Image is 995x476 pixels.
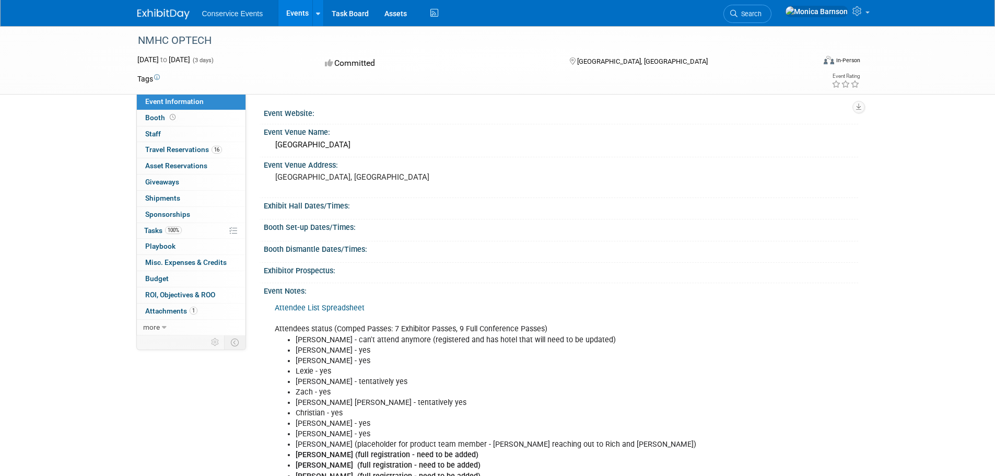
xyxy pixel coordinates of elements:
a: Budget [137,271,245,287]
div: Event Rating [832,74,860,79]
span: Sponsorships [145,210,190,218]
li: [PERSON_NAME] - yes [296,345,736,356]
span: Asset Reservations [145,161,207,170]
td: Tags [137,74,160,84]
li: [PERSON_NAME] - can't attend anymore (registered and has hotel that will need to be updated) [296,335,736,345]
span: Event Information [145,97,204,106]
span: (3 days) [192,57,214,64]
a: Event Information [137,94,245,110]
span: Booth not reserved yet [168,113,178,121]
img: Monica Barnson [785,6,848,17]
pre: [GEOGRAPHIC_DATA], [GEOGRAPHIC_DATA] [275,172,500,182]
a: Search [723,5,771,23]
a: Playbook [137,239,245,254]
li: [PERSON_NAME] (placeholder for product team member - [PERSON_NAME] reaching out to Rich and [PERS... [296,439,736,450]
td: Toggle Event Tabs [224,335,245,349]
span: Shipments [145,194,180,202]
span: [GEOGRAPHIC_DATA], [GEOGRAPHIC_DATA] [577,57,708,65]
b: [PERSON_NAME] (full registration - need to be added) [296,461,481,470]
span: Tasks [144,226,182,235]
a: Attendee List Spreadsheet [275,304,365,312]
li: Lexie - yes [296,366,736,377]
li: [PERSON_NAME] - tentatively yes [296,377,736,387]
img: Format-Inperson.png [824,56,834,64]
span: Playbook [145,242,175,250]
li: [PERSON_NAME] - yes [296,419,736,429]
div: Exhibitor Prospectus: [264,263,858,276]
span: to [159,55,169,64]
div: In-Person [836,56,860,64]
span: 1 [190,307,197,315]
li: [PERSON_NAME] - yes [296,356,736,366]
a: Misc. Expenses & Credits [137,255,245,271]
span: Budget [145,274,169,283]
a: ROI, Objectives & ROO [137,287,245,303]
span: [DATE] [DATE] [137,55,190,64]
div: Committed [322,54,553,73]
td: Personalize Event Tab Strip [206,335,225,349]
div: NMHC OPTECH [134,31,799,50]
a: Travel Reservations16 [137,142,245,158]
span: Giveaways [145,178,179,186]
a: Tasks100% [137,223,245,239]
div: Booth Dismantle Dates/Times: [264,241,858,254]
a: Staff [137,126,245,142]
a: Attachments1 [137,304,245,319]
span: Conservice Events [202,9,263,18]
div: Event Venue Name: [264,124,858,137]
div: Exhibit Hall Dates/Times: [264,198,858,211]
a: Shipments [137,191,245,206]
li: [PERSON_NAME] - yes [296,429,736,439]
div: Event Format [753,54,861,70]
li: Zach - yes [296,387,736,398]
a: more [137,320,245,335]
div: Event Notes: [264,283,858,296]
a: Sponsorships [137,207,245,223]
a: Asset Reservations [137,158,245,174]
span: Travel Reservations [145,145,222,154]
span: Misc. Expenses & Credits [145,258,227,266]
span: Staff [145,130,161,138]
span: ROI, Objectives & ROO [145,291,215,299]
span: Attachments [145,307,197,315]
div: Event Website: [264,106,858,119]
a: Booth [137,110,245,126]
span: Booth [145,113,178,122]
span: more [143,323,160,331]
a: Giveaways [137,175,245,190]
li: [PERSON_NAME] [PERSON_NAME] - tentatively yes [296,398,736,408]
b: [PERSON_NAME] (full registration - need to be added) [296,450,478,459]
img: ExhibitDay [137,9,190,19]
span: Search [738,10,762,18]
div: Booth Set-up Dates/Times: [264,219,858,233]
span: 16 [212,146,222,154]
div: Event Venue Address: [264,157,858,170]
li: Christian - yes [296,408,736,419]
span: 100% [165,226,182,234]
div: [GEOGRAPHIC_DATA] [272,137,850,153]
